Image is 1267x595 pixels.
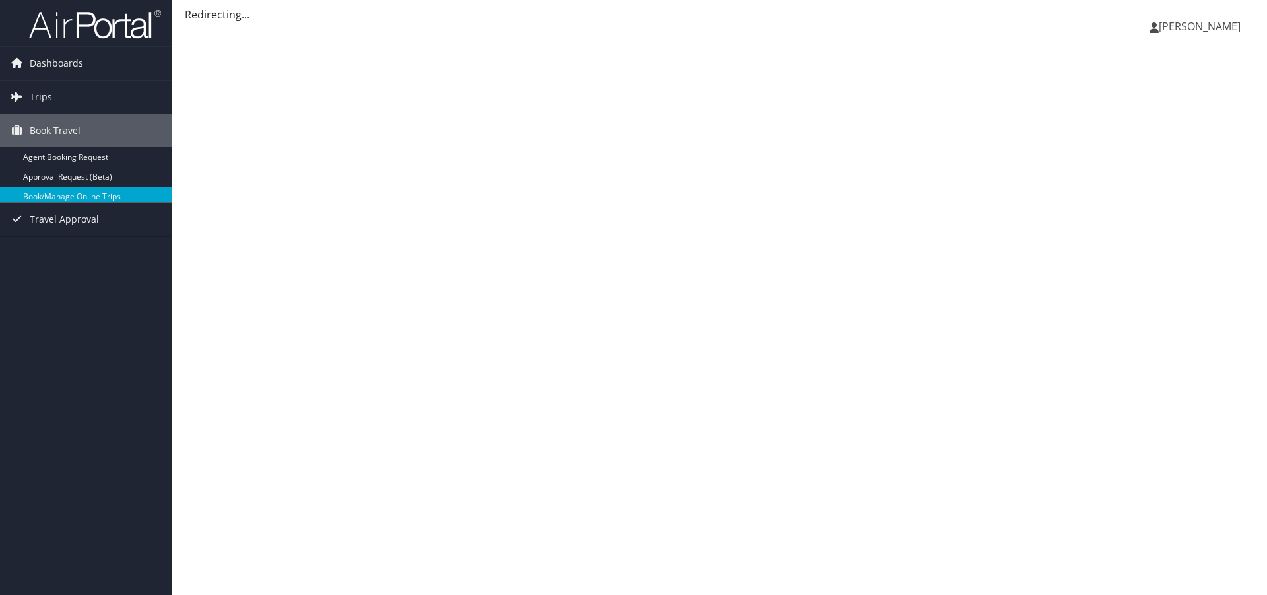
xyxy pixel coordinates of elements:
[30,81,52,114] span: Trips
[29,9,161,40] img: airportal-logo.png
[30,114,81,147] span: Book Travel
[30,203,99,236] span: Travel Approval
[1159,19,1241,34] span: [PERSON_NAME]
[185,7,1254,22] div: Redirecting...
[30,47,83,80] span: Dashboards
[1150,7,1254,46] a: [PERSON_NAME]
